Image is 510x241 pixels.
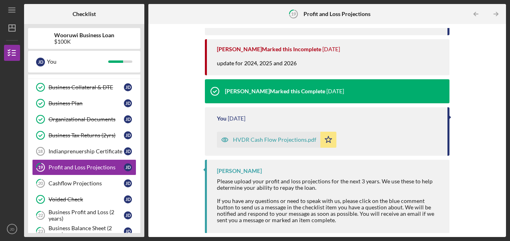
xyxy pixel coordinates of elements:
div: J D [124,163,132,171]
div: update for 2024, 2025 and 2026 [217,59,305,75]
div: J D [36,58,45,66]
div: Business Collateral & DTE [49,84,124,90]
div: Voided Check [49,196,124,203]
div: Cashflow Projections [49,180,124,187]
div: Business Profit and Loss (2 years) [49,209,124,222]
div: $100K [54,38,114,45]
a: 23Business Balance Sheet (2 years)JD [32,223,136,239]
div: J D [124,83,132,91]
a: 20Cashflow ProjectionsJD [32,175,136,191]
a: Organizational DocumentsJD [32,111,136,127]
button: JD [4,221,20,237]
div: J D [124,227,132,235]
div: You [217,115,227,122]
time: 2024-10-16 19:41 [228,115,245,122]
div: Please upload your profit and loss projections for the next 3 years. We use these to help determi... [217,178,441,191]
tspan: 19 [38,165,43,170]
a: Business Tax Returns (2yrs)JD [32,127,136,143]
tspan: 19 [291,11,296,16]
b: Wooruwi Business Loan [54,32,114,38]
time: 2024-10-31 18:14 [326,88,344,94]
div: Business Plan [49,100,124,106]
div: HVDR Cash Flow Projections.pdf [233,137,316,143]
div: [PERSON_NAME] Marked this Complete [225,88,325,94]
b: Checklist [73,11,96,17]
div: J D [124,179,132,187]
div: Business Balance Sheet (2 years) [49,225,124,238]
div: [PERSON_NAME] [217,168,262,174]
div: J D [124,115,132,123]
div: J D [124,211,132,219]
text: JD [10,227,14,231]
a: 22Business Profit and Loss (2 years)JD [32,207,136,223]
div: You [47,55,108,68]
div: Indianprenuership Certificate [49,148,124,155]
tspan: 20 [38,181,43,186]
a: Voided CheckJD [32,191,136,207]
div: J D [124,195,132,203]
div: J D [124,147,132,155]
a: Business PlanJD [32,95,136,111]
a: Business Collateral & DTEJD [32,79,136,95]
div: Profit and Loss Projections [49,164,124,171]
button: HVDR Cash Flow Projections.pdf [217,132,336,148]
div: [PERSON_NAME] Marked this Incomplete [217,46,321,52]
div: J D [124,131,132,139]
time: 2025-08-19 18:46 [322,46,340,52]
tspan: 18 [38,149,42,154]
a: 19Profit and Loss ProjectionsJD [32,159,136,175]
div: Organizational Documents [49,116,124,123]
tspan: 23 [38,229,43,234]
b: Profit and Loss Projections [304,11,370,17]
a: 18Indianprenuership CertificateJD [32,143,136,159]
tspan: 22 [38,213,43,218]
div: J D [124,99,132,107]
div: If you have any questions or need to speak with us, please click on the blue comment button to se... [217,198,441,223]
div: Business Tax Returns (2yrs) [49,132,124,139]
